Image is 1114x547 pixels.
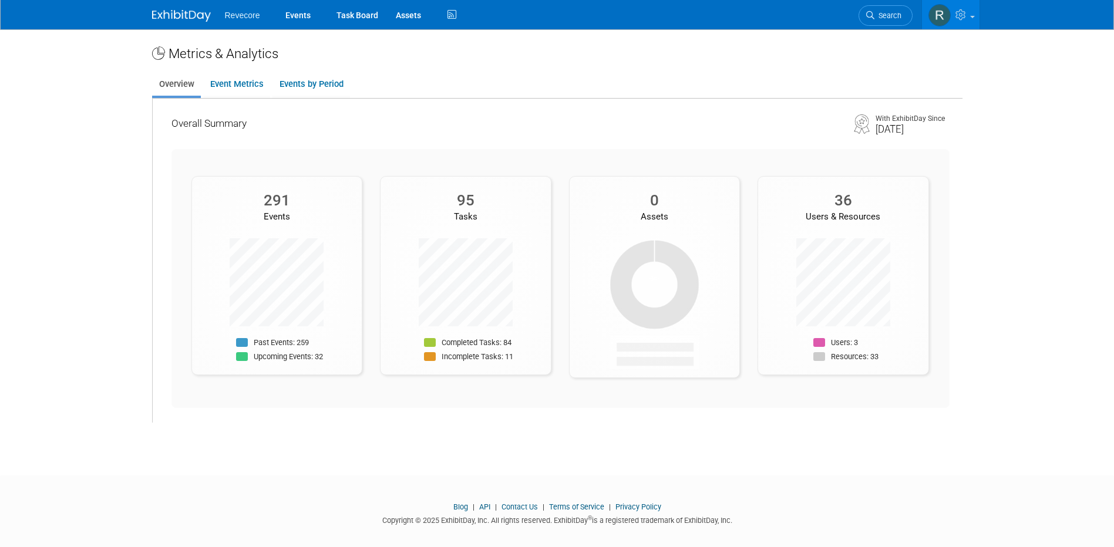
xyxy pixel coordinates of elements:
span: | [540,502,547,511]
div: Users & Resources [758,211,928,223]
p: Past Events: 259 [254,338,309,348]
div: Metrics & Analytics [152,44,962,63]
span: Search [874,11,901,20]
a: Event Metrics [203,73,270,96]
a: API [479,502,490,511]
img: ExhibitDay [152,10,211,22]
p: Resources: 33 [831,352,879,362]
div: 36 [758,191,928,210]
div: [DATE] [876,123,945,135]
a: Search [859,5,913,26]
p: Upcoming Events: 32 [254,352,323,362]
p: Completed Tasks: 84 [442,338,511,348]
span: | [606,502,614,511]
sup: ® [588,515,592,521]
a: Blog [453,502,468,511]
div: Events [192,211,362,223]
div: Overall Summary [171,116,845,131]
div: 291 [192,191,362,210]
div: 95 [381,191,551,210]
a: Overview [152,73,201,96]
img: Rachael Sires [928,4,951,26]
div: 0 [570,191,740,210]
a: Contact Us [502,502,538,511]
p: Incomplete Tasks: 11 [442,352,513,362]
span: | [470,502,477,511]
p: Users: 3 [831,338,858,348]
div: Tasks [381,211,551,223]
a: Privacy Policy [615,502,661,511]
span: | [492,502,500,511]
div: Assets [570,211,740,223]
a: Events by Period [272,73,350,96]
span: Revecore [225,11,260,20]
div: With ExhibitDay Since [876,114,945,123]
a: Terms of Service [549,502,604,511]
